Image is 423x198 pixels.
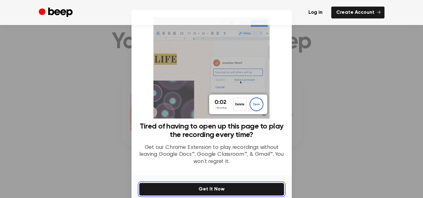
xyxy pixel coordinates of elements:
img: Beep extension in action [153,18,270,119]
h3: Tired of having to open up this page to play the recording every time? [139,122,284,139]
a: Log in [303,7,328,18]
a: Beep [39,7,74,19]
button: Get It Now [139,183,284,196]
a: Create Account [331,7,384,18]
p: Get our Chrome Extension to play recordings without leaving Google Docs™, Google Classroom™, & Gm... [139,144,284,165]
